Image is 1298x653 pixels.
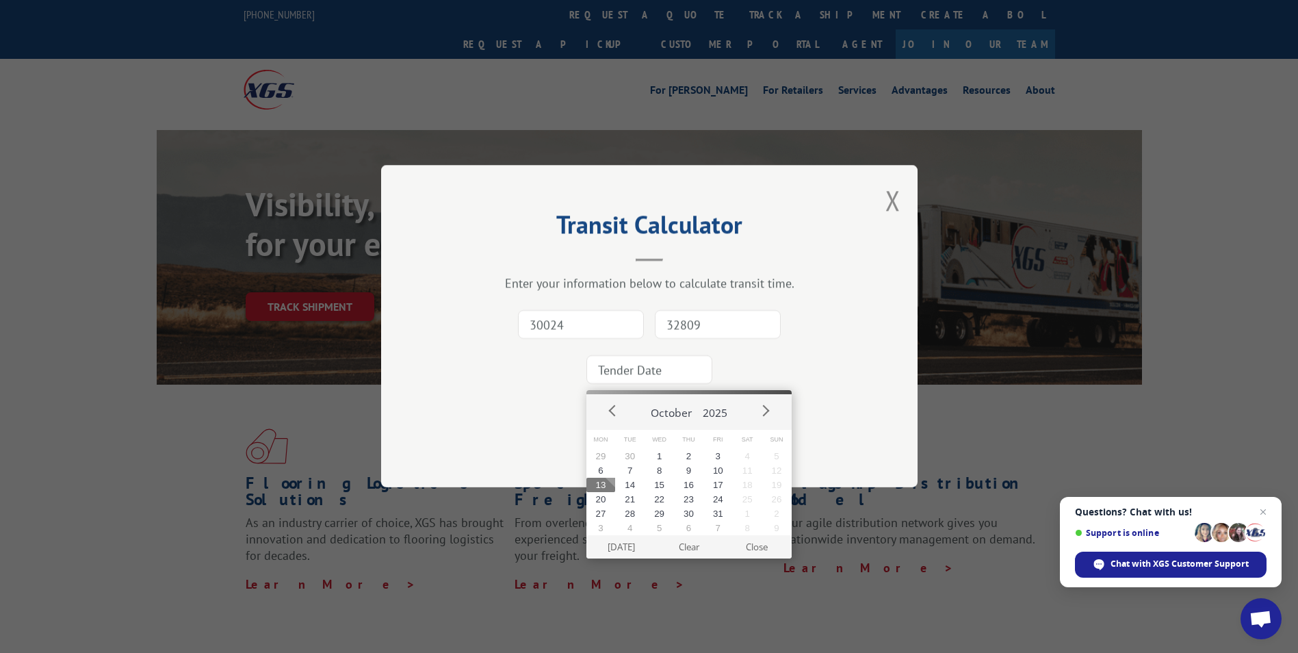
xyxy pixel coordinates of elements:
[586,449,616,463] button: 29
[733,492,762,507] button: 25
[703,492,733,507] button: 24
[723,535,790,559] button: Close
[645,463,674,478] button: 8
[586,492,616,507] button: 20
[733,463,762,478] button: 11
[755,400,775,421] button: Next
[586,521,616,535] button: 3
[645,478,674,492] button: 15
[1241,598,1282,639] div: Open chat
[733,521,762,535] button: 8
[674,478,703,492] button: 16
[703,430,733,450] span: Fri
[733,449,762,463] button: 4
[762,492,792,507] button: 26
[645,430,674,450] span: Wed
[615,507,645,521] button: 28
[762,449,792,463] button: 5
[586,430,616,450] span: Mon
[645,394,697,426] button: October
[655,311,781,340] input: Dest. Zip
[603,400,623,421] button: Prev
[733,507,762,521] button: 1
[674,492,703,507] button: 23
[450,276,849,292] div: Enter your information below to calculate transit time.
[587,535,655,559] button: [DATE]
[615,463,645,478] button: 7
[697,394,733,426] button: 2025
[615,521,645,535] button: 4
[762,478,792,492] button: 19
[450,215,849,241] h2: Transit Calculator
[674,449,703,463] button: 2
[885,182,900,218] button: Close modal
[674,463,703,478] button: 9
[762,430,792,450] span: Sun
[1075,507,1267,517] span: Questions? Chat with us!
[703,521,733,535] button: 7
[703,449,733,463] button: 3
[586,478,616,492] button: 13
[1255,504,1271,520] span: Close chat
[586,356,712,385] input: Tender Date
[645,507,674,521] button: 29
[733,478,762,492] button: 18
[733,430,762,450] span: Sat
[645,449,674,463] button: 1
[674,430,703,450] span: Thu
[703,478,733,492] button: 17
[655,535,723,559] button: Clear
[762,463,792,478] button: 12
[703,507,733,521] button: 31
[615,492,645,507] button: 21
[703,463,733,478] button: 10
[645,521,674,535] button: 5
[645,492,674,507] button: 22
[518,311,644,340] input: Origin Zip
[586,507,616,521] button: 27
[674,521,703,535] button: 6
[1075,528,1190,538] span: Support is online
[674,507,703,521] button: 30
[1075,552,1267,578] div: Chat with XGS Customer Support
[762,507,792,521] button: 2
[615,478,645,492] button: 14
[586,463,616,478] button: 6
[762,521,792,535] button: 9
[615,449,645,463] button: 30
[1111,558,1249,570] span: Chat with XGS Customer Support
[615,430,645,450] span: Tue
